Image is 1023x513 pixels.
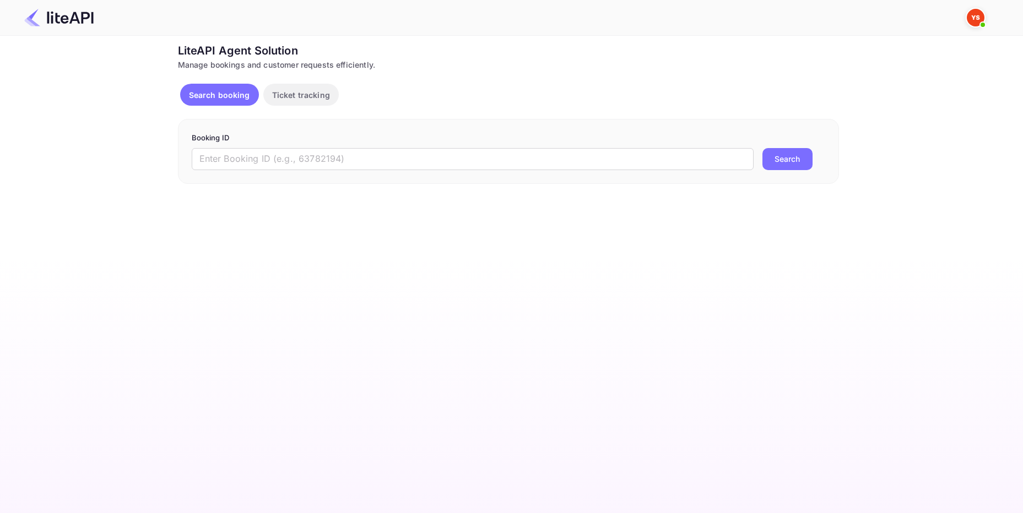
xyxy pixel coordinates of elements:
[189,89,250,101] p: Search booking
[178,42,839,59] div: LiteAPI Agent Solution
[762,148,813,170] button: Search
[192,148,754,170] input: Enter Booking ID (e.g., 63782194)
[24,9,94,26] img: LiteAPI Logo
[967,9,984,26] img: Yandex Support
[192,133,825,144] p: Booking ID
[272,89,330,101] p: Ticket tracking
[178,59,839,70] div: Manage bookings and customer requests efficiently.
